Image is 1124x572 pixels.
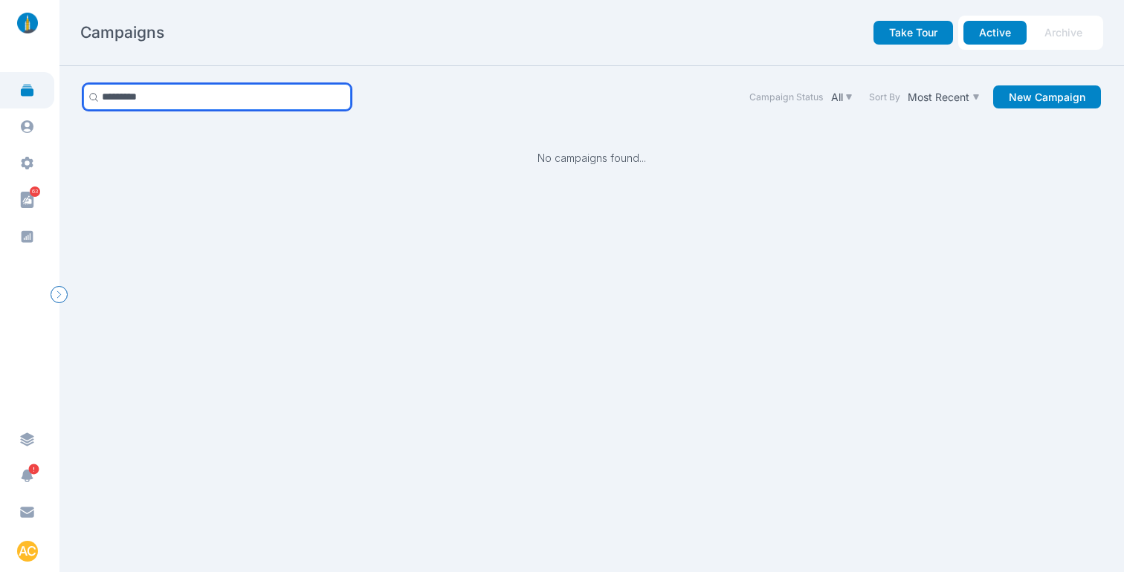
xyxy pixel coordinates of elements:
button: Most Recent [905,88,983,106]
button: Archive [1029,21,1098,45]
button: Active [963,21,1027,45]
button: All [828,88,856,106]
h2: Campaigns [80,22,164,43]
img: linklaunch_small.2ae18699.png [12,13,43,33]
span: 63 [30,186,40,197]
label: Campaign Status [749,91,823,104]
p: All [831,91,843,104]
label: Sort By [869,91,900,104]
button: Take Tour [873,21,953,45]
button: New Campaign [993,85,1101,109]
p: No campaigns found... [78,152,1106,165]
p: Most Recent [908,91,969,104]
